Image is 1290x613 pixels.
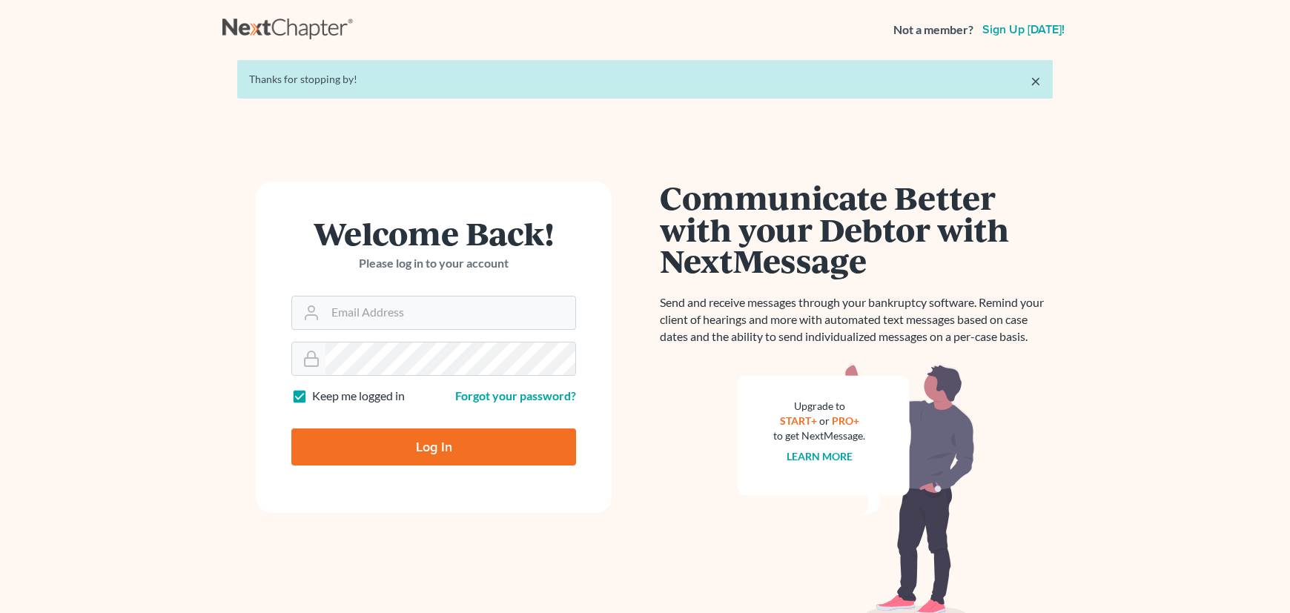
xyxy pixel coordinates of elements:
div: to get NextMessage. [773,428,865,443]
a: Learn more [787,450,853,463]
a: START+ [780,414,817,427]
input: Email Address [325,296,575,329]
a: PRO+ [832,414,859,427]
span: or [819,414,830,427]
div: Upgrade to [773,399,865,414]
a: Forgot your password? [455,388,576,402]
a: × [1031,72,1041,90]
strong: Not a member? [893,21,973,39]
label: Keep me logged in [312,388,405,405]
div: Thanks for stopping by! [249,72,1041,87]
h1: Welcome Back! [291,217,576,249]
input: Log In [291,428,576,465]
h1: Communicate Better with your Debtor with NextMessage [660,182,1053,276]
a: Sign up [DATE]! [979,24,1068,36]
p: Send and receive messages through your bankruptcy software. Remind your client of hearings and mo... [660,294,1053,345]
p: Please log in to your account [291,255,576,272]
